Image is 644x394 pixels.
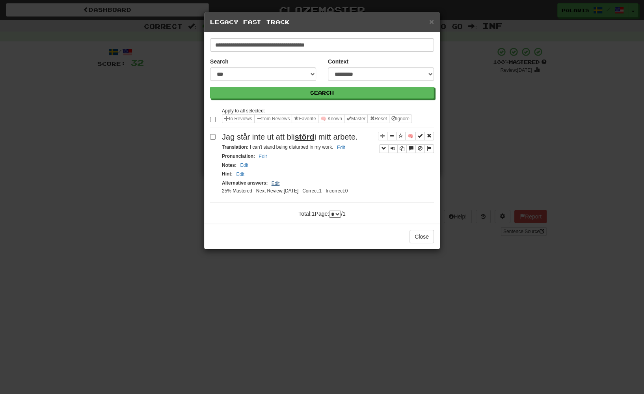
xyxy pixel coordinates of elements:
button: Edit [234,170,247,179]
div: Total: 1 Page: / 1 [283,207,361,218]
button: Close [429,17,434,26]
strong: Hint : [222,171,233,177]
button: Search [210,87,434,99]
strong: Translation : [222,144,248,150]
button: to Reviews [222,114,255,123]
button: Favorite [292,114,318,123]
label: Search [210,58,229,65]
u: störd [295,133,315,141]
li: Correct: 1 [300,188,324,194]
strong: Alternative answers : [222,180,268,186]
small: Apply to all selected: [222,108,265,114]
span: Jag står inte ut att bli i mitt arbete. [222,133,358,141]
button: Edit [238,161,251,170]
div: Sentence controls [379,144,434,153]
li: 25% Mastered [220,188,254,194]
li: Next Review: [DATE] [254,188,300,194]
div: Sentence controls [378,131,434,153]
small: I can't stand being disturbed in my work. [222,144,348,150]
button: Reset [367,114,389,123]
button: Close [409,230,434,243]
strong: Notes : [222,162,236,168]
button: from Reviews [254,114,292,123]
button: Master [344,114,368,123]
button: Edit [269,179,282,188]
button: 🧠 [405,132,416,140]
div: Sentence options [222,114,412,123]
button: 🧠 Known [318,114,344,123]
strong: Pronunciation : [222,153,255,159]
li: Incorrect: 0 [324,188,350,194]
label: Context [328,58,348,65]
button: Edit [256,152,269,161]
span: × [429,17,434,26]
h5: Legacy Fast Track [210,18,434,26]
button: Ignore [389,114,412,123]
button: Edit [335,143,348,152]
